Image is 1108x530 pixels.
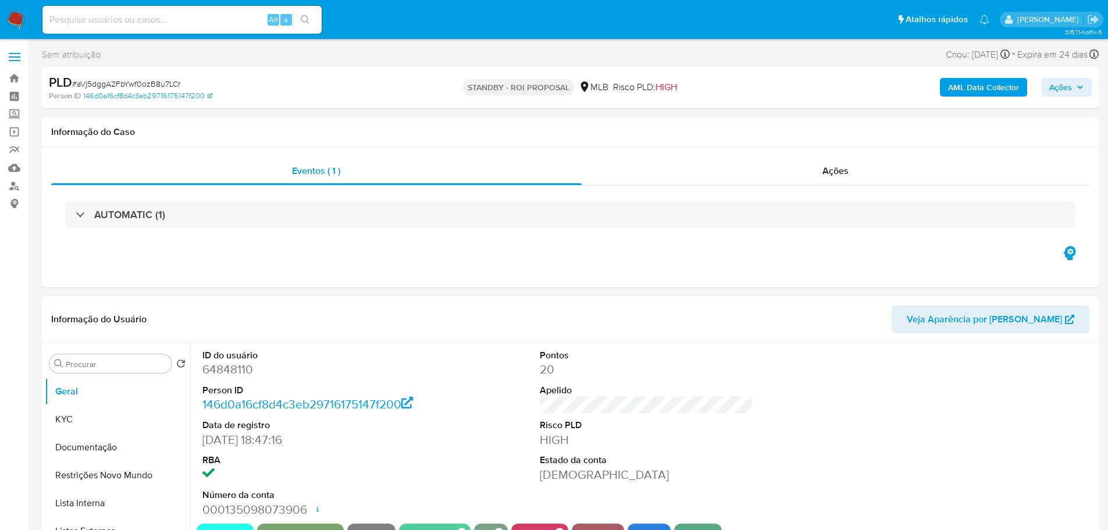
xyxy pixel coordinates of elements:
button: Veja Aparência por [PERSON_NAME] [892,305,1089,333]
div: Criou: [DATE] [946,47,1010,62]
span: - [1012,47,1015,62]
span: Expira em 24 dias [1017,48,1088,61]
button: Documentação [45,433,190,461]
p: lucas.portella@mercadolivre.com [1017,14,1083,25]
input: Procurar [66,359,167,369]
dd: HIGH [540,432,753,448]
a: 146d0a16cf8d4c3eb29716175147f200 [202,396,414,412]
b: AML Data Collector [948,78,1019,97]
span: # aVj5dggA2FbYwf0ozB8u7LCr [72,78,180,90]
dt: Número da conta [202,489,416,501]
dd: [DEMOGRAPHIC_DATA] [540,467,753,483]
h1: Informação do Usuário [51,314,147,325]
span: Ações [1049,78,1072,97]
button: AML Data Collector [940,78,1027,97]
div: MLB [579,81,608,94]
dt: Risco PLD [540,419,753,432]
a: Notificações [979,15,989,24]
dt: Pontos [540,349,753,362]
span: Ações [822,164,849,177]
button: KYC [45,405,190,433]
span: Alt [269,14,278,25]
button: Geral [45,378,190,405]
div: AUTOMATIC (1) [65,201,1075,228]
span: Atalhos rápidos [906,13,968,26]
button: search-icon [293,12,317,28]
dt: Data de registro [202,419,416,432]
dd: 64848110 [202,361,416,378]
dd: [DATE] 18:47:16 [202,432,416,448]
input: Pesquise usuários ou casos... [42,12,322,27]
dd: 20 [540,361,753,378]
span: Sem atribuição [42,48,101,61]
button: Lista Interna [45,489,190,517]
span: s [284,14,288,25]
a: 146d0a16cf8d4c3eb29716175147f200 [83,91,212,101]
dt: ID do usuário [202,349,416,362]
dd: 000135098073906 [202,501,416,518]
h3: AUTOMATIC (1) [94,208,165,221]
dt: RBA [202,454,416,467]
button: Procurar [54,359,63,368]
dt: Apelido [540,384,753,397]
a: Sair [1087,13,1099,26]
span: Risco PLD: [613,81,677,94]
button: Retornar ao pedido padrão [176,359,186,372]
b: Person ID [49,91,81,101]
b: PLD [49,73,72,91]
dt: Person ID [202,384,416,397]
button: Ações [1041,78,1092,97]
h1: Informação do Caso [51,126,1089,138]
span: HIGH [655,80,677,94]
span: Veja Aparência por [PERSON_NAME] [907,305,1062,333]
dt: Estado da conta [540,454,753,467]
span: Eventos ( 1 ) [292,164,340,177]
button: Restrições Novo Mundo [45,461,190,489]
p: STANDBY - ROI PROPOSAL [463,79,574,95]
